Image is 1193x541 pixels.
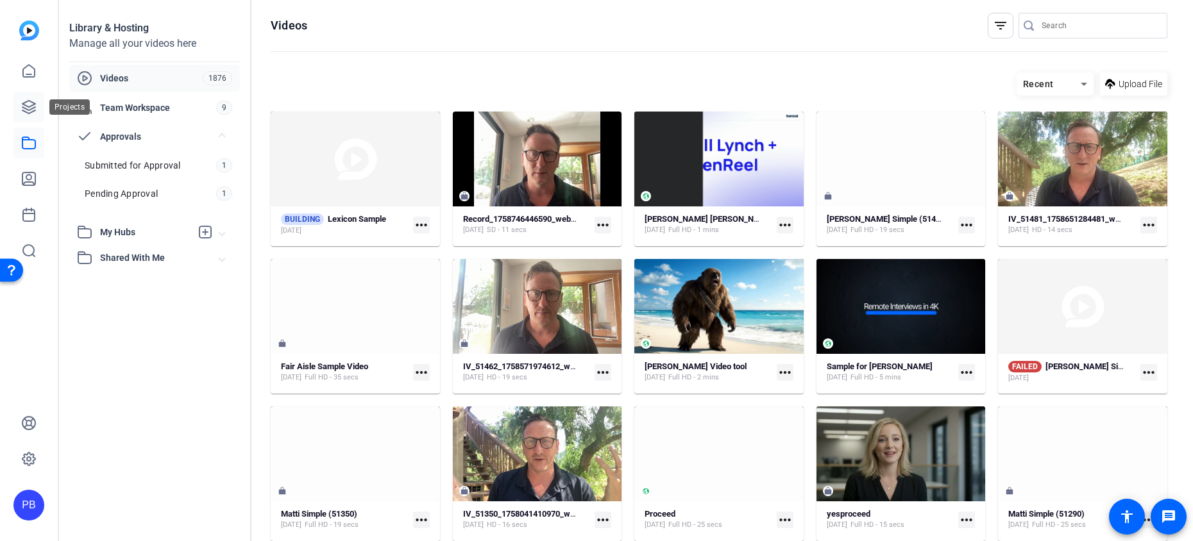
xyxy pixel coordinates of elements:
[100,251,219,265] span: Shared With Me
[487,520,527,530] span: HD - 16 secs
[487,372,527,383] span: HD - 19 secs
[1008,520,1029,530] span: [DATE]
[1008,214,1135,235] a: IV_51481_1758651284481_webcam[DATE]HD - 14 secs
[1008,509,1085,519] strong: Matti Simple (51290)
[463,362,595,371] strong: IV_51462_1758571974612_webcam
[413,512,430,528] mat-icon: more_horiz
[216,187,232,201] span: 1
[85,159,181,172] span: Submitted for Approval
[49,99,90,115] div: Projects
[69,219,240,245] mat-expansion-panel-header: My Hubs
[645,362,747,371] strong: [PERSON_NAME] Video tool
[413,364,430,381] mat-icon: more_horiz
[463,214,587,224] strong: Record_1758746446590_webcam
[645,214,772,235] a: [PERSON_NAME] [PERSON_NAME] Walk Through[DATE]Full HD - 1 mins
[1008,361,1042,372] span: FAILED
[1119,78,1162,91] span: Upload File
[993,18,1008,33] mat-icon: filter_list
[281,362,368,371] strong: Fair Aisle Sample Video
[69,245,240,270] mat-expansion-panel-header: Shared With Me
[216,101,232,115] span: 9
[77,153,240,178] a: Submitted for Approval1
[1042,18,1157,33] input: Search
[463,509,590,530] a: IV_51350_1758041410970_webcam[DATE]HD - 16 secs
[463,362,590,383] a: IV_51462_1758571974612_webcam[DATE]HD - 19 secs
[595,217,611,233] mat-icon: more_horiz
[216,158,232,172] span: 1
[487,225,527,235] span: SD - 11 secs
[281,509,408,530] a: Matti Simple (51350)[DATE]Full HD - 19 secs
[595,512,611,528] mat-icon: more_horiz
[827,509,870,519] strong: yesproceed
[1032,520,1086,530] span: Full HD - 25 secs
[595,364,611,381] mat-icon: more_horiz
[413,217,430,233] mat-icon: more_horiz
[668,520,722,530] span: Full HD - 25 secs
[827,214,948,224] strong: [PERSON_NAME] Simple (51485)
[777,217,793,233] mat-icon: more_horiz
[281,213,408,236] a: BUILDINGLexicon Sample[DATE]
[1140,512,1157,528] mat-icon: more_horiz
[281,226,301,236] span: [DATE]
[281,509,357,519] strong: Matti Simple (51350)
[827,520,847,530] span: [DATE]
[305,372,359,383] span: Full HD - 35 secs
[958,512,975,528] mat-icon: more_horiz
[827,509,954,530] a: yesproceed[DATE]Full HD - 15 secs
[100,101,216,114] span: Team Workspace
[827,372,847,383] span: [DATE]
[305,520,359,530] span: Full HD - 19 secs
[1008,373,1029,383] span: [DATE]
[281,520,301,530] span: [DATE]
[827,362,933,371] strong: Sample for [PERSON_NAME]
[1032,225,1072,235] span: HD - 14 secs
[668,372,719,383] span: Full HD - 2 mins
[1008,361,1135,383] a: FAILED[PERSON_NAME] Simple (51365)[DATE]
[69,124,240,149] mat-expansion-panel-header: Approvals
[100,72,203,85] span: Videos
[13,490,44,520] div: PB
[1023,79,1054,89] span: Recent
[1161,509,1176,524] mat-icon: message
[645,362,772,383] a: [PERSON_NAME] Video tool[DATE]Full HD - 2 mins
[1119,509,1135,524] mat-icon: accessibility
[645,225,665,235] span: [DATE]
[777,512,793,528] mat-icon: more_horiz
[463,372,484,383] span: [DATE]
[328,214,386,224] strong: Lexicon Sample
[1140,217,1157,233] mat-icon: more_horiz
[958,217,975,233] mat-icon: more_horiz
[850,372,901,383] span: Full HD - 5 mins
[69,36,240,51] div: Manage all your videos here
[77,181,240,206] a: Pending Approval1
[958,364,975,381] mat-icon: more_horiz
[827,214,954,235] a: [PERSON_NAME] Simple (51485)[DATE]Full HD - 19 secs
[19,21,39,40] img: blue-gradient.svg
[645,520,665,530] span: [DATE]
[281,362,408,383] a: Fair Aisle Sample Video[DATE]Full HD - 35 secs
[463,214,590,235] a: Record_1758746446590_webcam[DATE]SD - 11 secs
[100,226,191,239] span: My Hubs
[1008,214,1140,224] strong: IV_51481_1758651284481_webcam
[850,225,904,235] span: Full HD - 19 secs
[668,225,719,235] span: Full HD - 1 mins
[645,509,675,519] strong: Proceed
[69,21,240,36] div: Library & Hosting
[1100,72,1167,96] button: Upload File
[777,364,793,381] mat-icon: more_horiz
[827,225,847,235] span: [DATE]
[100,130,219,144] span: Approvals
[271,18,307,33] h1: Videos
[69,149,240,219] div: Approvals
[827,362,954,383] a: Sample for [PERSON_NAME][DATE]Full HD - 5 mins
[85,187,158,200] span: Pending Approval
[281,213,324,225] span: BUILDING
[463,509,595,519] strong: IV_51350_1758041410970_webcam
[1008,225,1029,235] span: [DATE]
[645,509,772,530] a: Proceed[DATE]Full HD - 25 secs
[1140,364,1157,381] mat-icon: more_horiz
[645,372,665,383] span: [DATE]
[645,214,826,224] strong: [PERSON_NAME] [PERSON_NAME] Walk Through
[463,520,484,530] span: [DATE]
[1045,362,1167,371] strong: [PERSON_NAME] Simple (51365)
